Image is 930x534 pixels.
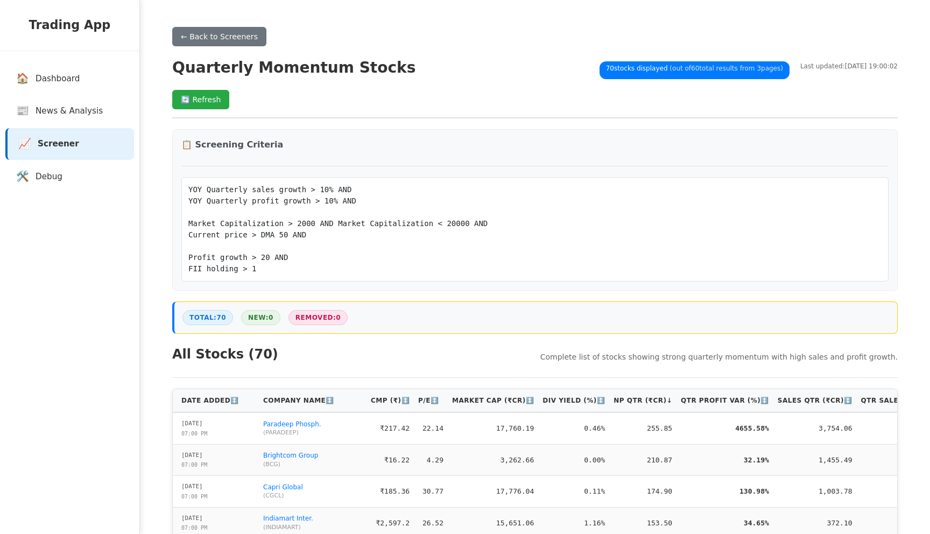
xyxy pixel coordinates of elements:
span: ( INDIAMART ) [263,524,362,531]
h2: Trading App [11,16,129,34]
td: 4655.58% [677,412,773,444]
span: Last updated: [DATE] 19:00:02 [800,61,898,71]
div: 07:00 PM [181,461,207,469]
td: 22.14 [414,412,448,444]
span: ( CGCL ) [263,492,362,499]
h1: Quarterly Momentum Stocks [172,60,415,76]
div: [DATE] [181,514,203,523]
td: 3,754.06 [773,412,857,444]
td: 32.19% [677,444,773,476]
th: Qtr Profit Var (%) ↕️ [677,389,773,412]
th: Company Name ↕️ [259,389,367,412]
a: 🏠Dashboard [5,63,134,95]
th: NP Qtr (₹Cr) ↓ [609,389,677,412]
div: 07:00 PM [181,524,207,532]
td: 17,776.04 [448,476,538,508]
td: 1,003.78 [773,476,857,508]
td: 174.90 [609,476,677,508]
td: 210.87 [609,444,677,476]
td: 3,262.66 [448,444,538,476]
div: 07:00 PM [181,493,207,501]
span: 🛠️ [16,169,29,185]
span: News & Analysis [36,105,103,117]
th: Div Yield (%) ↕️ [538,389,609,412]
span: ( BCG ) [263,461,362,468]
td: 17,760.19 [448,412,538,444]
p: Complete list of stocks showing strong quarterly momentum with high sales and profit growth. [540,352,898,363]
td: ₹16.22 [367,444,414,476]
th: P/E ↕️ [414,389,448,412]
span: Debug [36,171,62,183]
div: [DATE] [181,482,203,491]
span: Removed: 0 [288,310,348,325]
span: 📰 [16,103,29,119]
td: 30.77 [414,476,448,508]
th: Sales Qtr (₹Cr) ↕️ [773,389,857,412]
span: ( PARADEEP ) [263,429,362,436]
td: 0.46% [538,412,609,444]
th: Date Added ↕️ [173,389,259,412]
span: 🏠 [16,71,29,87]
td: 0.11% [538,476,609,508]
td: 0.00% [538,444,609,476]
span: 📈 [18,136,31,152]
a: 🛠️Debug [5,161,134,193]
a: 📈Screener [5,128,134,160]
span: Dashboard [36,73,80,85]
button: 🔄 Refresh [172,90,229,109]
a: Capri Global [263,483,303,491]
a: 📰News & Analysis [5,95,134,127]
td: 255.85 [609,412,677,444]
td: ₹217.42 [367,412,414,444]
th: CMP (₹) ↕️ [367,389,414,412]
h2: All Stocks ( 70 ) [172,345,278,364]
span: Total: 70 [182,310,233,325]
span: Screener [38,138,79,150]
th: Market Cap (₹Cr) ↕️ [448,389,538,412]
div: [DATE] [181,451,203,460]
span: (out of 60 total results from 3 pages) [668,65,783,72]
a: Paradeep Phosph. [263,420,321,428]
td: 4.29 [414,444,448,476]
a: Brightcom Group [263,452,318,459]
h3: 📋 Screening Criteria [181,138,283,151]
td: 130.98% [677,476,773,508]
span: New: 0 [241,310,280,325]
pre: YOY Quarterly sales growth > 10% AND YOY Quarterly profit growth > 10% AND Market Capitalization ... [188,184,882,275]
td: 1,455.49 [773,444,857,476]
div: 07:00 PM [181,430,207,438]
div: [DATE] [181,419,203,428]
span: 70 stocks displayed [600,61,790,79]
td: ₹185.36 [367,476,414,508]
button: ← Back to Screeners [172,27,266,46]
a: Indiamart Inter. [263,515,313,522]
